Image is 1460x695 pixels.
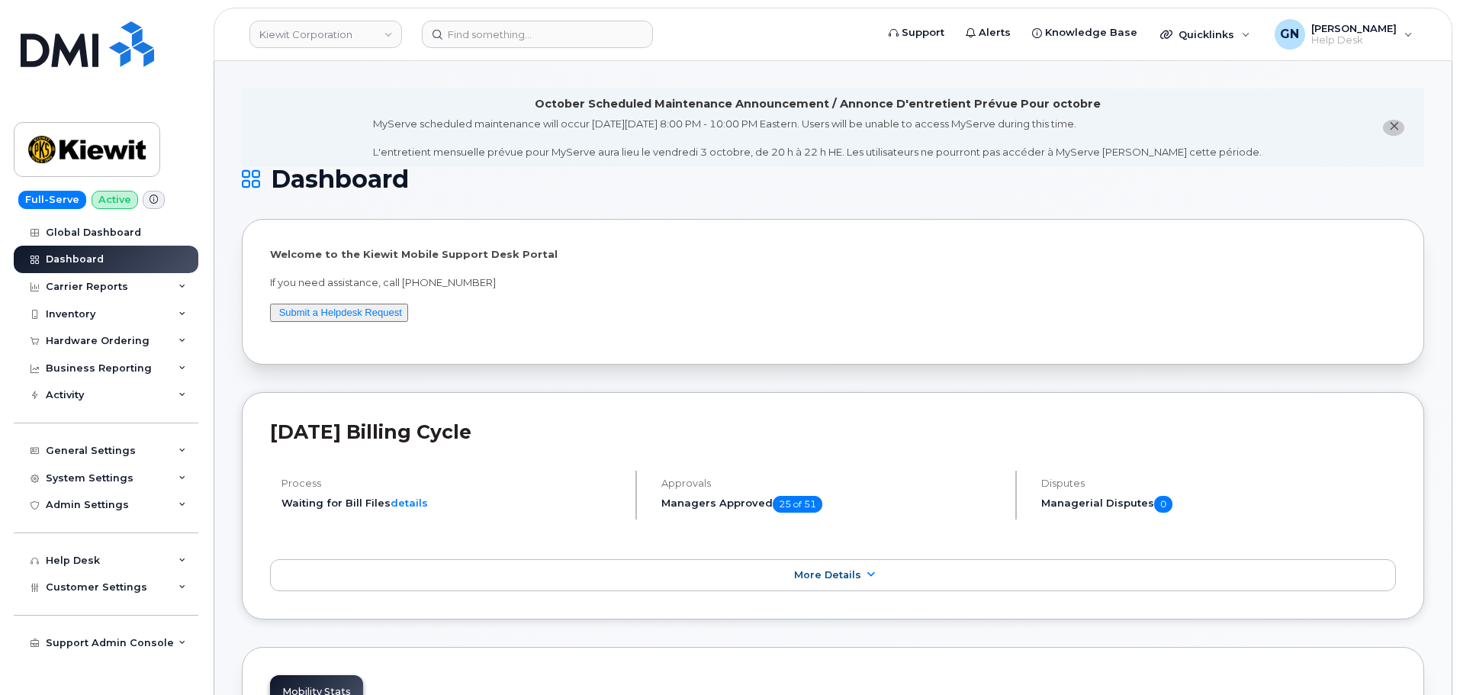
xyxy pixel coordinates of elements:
[1154,496,1172,513] span: 0
[1394,629,1449,684] iframe: Messenger Launcher
[271,168,409,191] span: Dashboard
[281,496,622,510] li: Waiting for Bill Files
[1041,478,1396,489] h4: Disputes
[794,569,861,581] span: More Details
[661,478,1002,489] h4: Approvals
[1041,496,1396,513] h5: Managerial Disputes
[279,307,402,318] a: Submit a Helpdesk Request
[773,496,822,513] span: 25 of 51
[270,275,1396,290] p: If you need assistance, call [PHONE_NUMBER]
[270,247,1396,262] p: Welcome to the Kiewit Mobile Support Desk Portal
[270,304,408,323] button: Submit a Helpdesk Request
[535,96,1101,112] div: October Scheduled Maintenance Announcement / Annonce D'entretient Prévue Pour octobre
[661,496,1002,513] h5: Managers Approved
[270,420,1396,443] h2: [DATE] Billing Cycle
[373,117,1262,159] div: MyServe scheduled maintenance will occur [DATE][DATE] 8:00 PM - 10:00 PM Eastern. Users will be u...
[281,478,622,489] h4: Process
[391,497,428,509] a: details
[1383,120,1404,136] button: close notification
